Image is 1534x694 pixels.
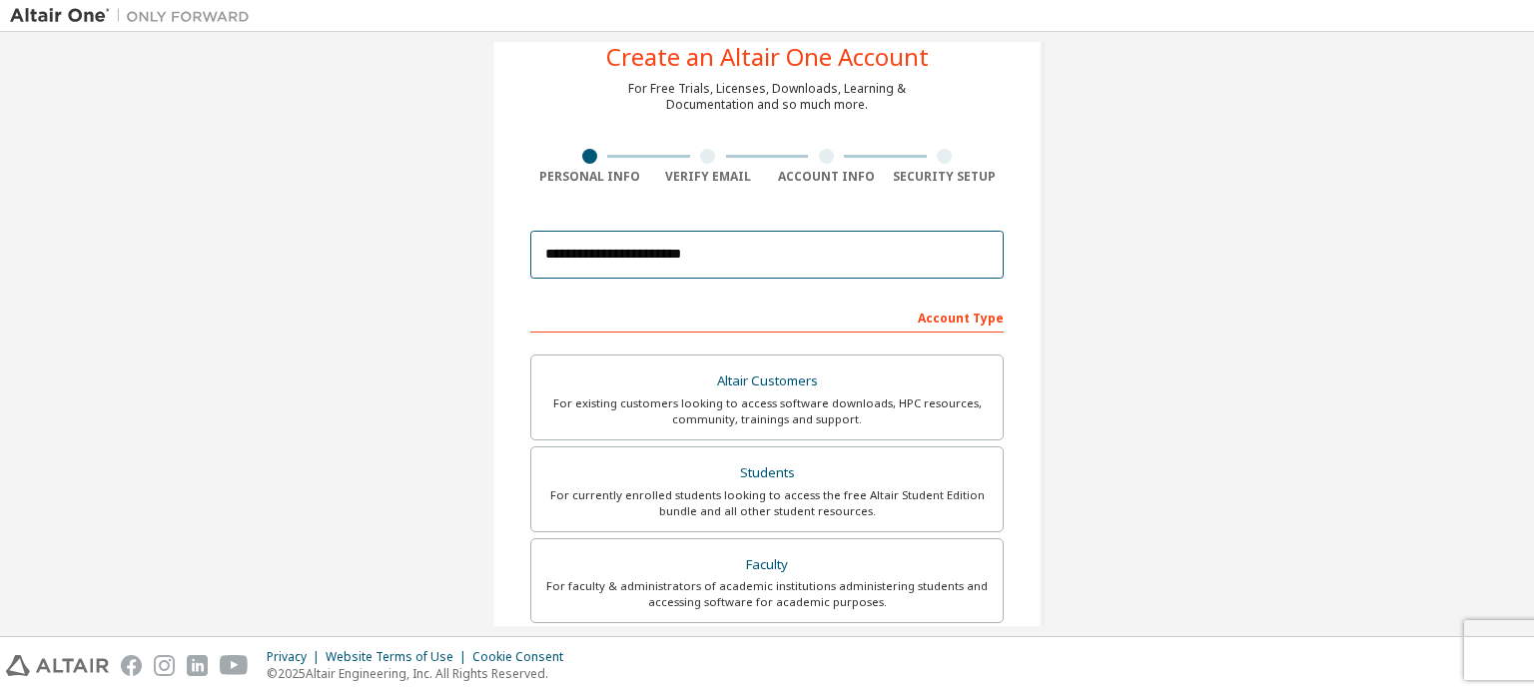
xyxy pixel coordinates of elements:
div: For faculty & administrators of academic institutions administering students and accessing softwa... [543,578,991,610]
img: Altair One [10,6,260,26]
div: For Free Trials, Licenses, Downloads, Learning & Documentation and so much more. [628,81,906,113]
div: Privacy [267,649,326,665]
div: Create an Altair One Account [606,45,929,69]
img: facebook.svg [121,655,142,676]
div: Altair Customers [543,367,991,395]
div: Faculty [543,551,991,579]
div: For existing customers looking to access software downloads, HPC resources, community, trainings ... [543,395,991,427]
p: © 2025 Altair Engineering, Inc. All Rights Reserved. [267,665,575,682]
img: altair_logo.svg [6,655,109,676]
div: Account Info [767,169,886,185]
div: Personal Info [530,169,649,185]
div: Website Terms of Use [326,649,472,665]
img: linkedin.svg [187,655,208,676]
div: Security Setup [886,169,1005,185]
div: Account Type [530,301,1004,333]
div: Cookie Consent [472,649,575,665]
img: instagram.svg [154,655,175,676]
img: youtube.svg [220,655,249,676]
div: Students [543,459,991,487]
div: Verify Email [649,169,768,185]
div: For currently enrolled students looking to access the free Altair Student Edition bundle and all ... [543,487,991,519]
